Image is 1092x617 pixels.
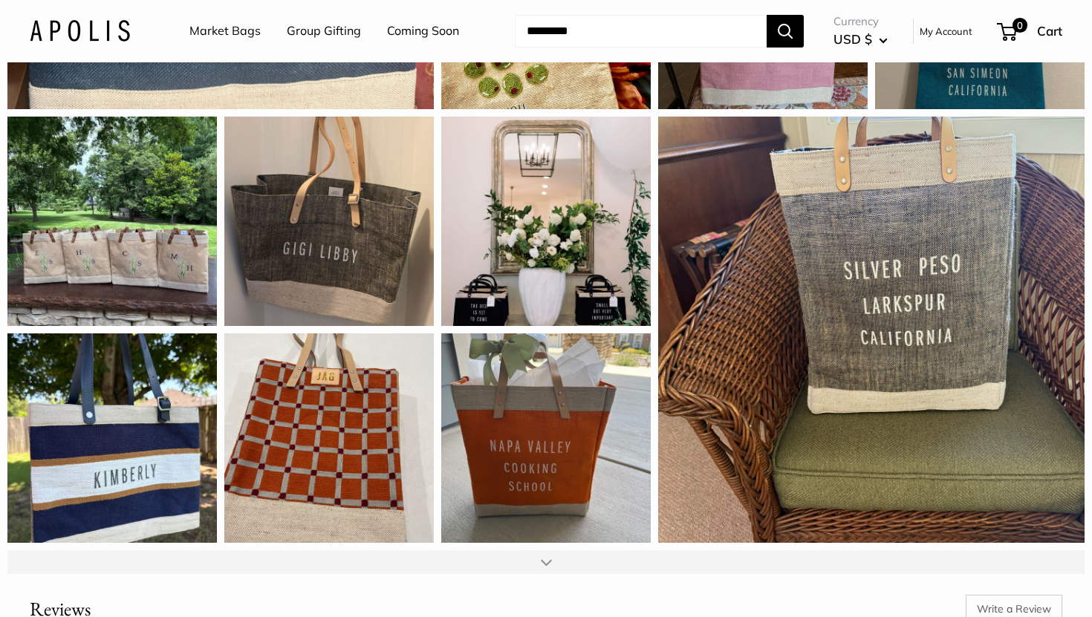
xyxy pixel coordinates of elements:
[387,20,459,42] a: Coming Soon
[515,15,767,48] input: Search...
[833,31,872,47] span: USD $
[189,20,261,42] a: Market Bags
[12,561,159,605] iframe: Sign Up via Text for Offers
[30,20,130,42] img: Apolis
[998,19,1062,43] a: 0 Cart
[287,20,361,42] a: Group Gifting
[833,27,888,51] button: USD $
[767,15,804,48] button: Search
[1037,23,1062,39] span: Cart
[1013,18,1027,33] span: 0
[920,22,972,40] a: My Account
[833,11,888,32] span: Currency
